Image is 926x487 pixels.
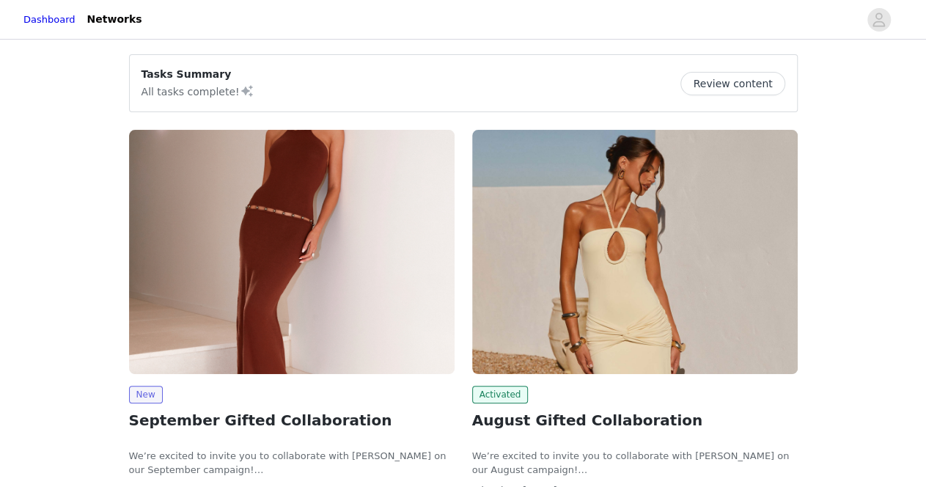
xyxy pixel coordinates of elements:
[129,409,455,431] h2: September Gifted Collaboration
[129,130,455,374] img: Peppermayo AUS
[472,409,798,431] h2: August Gifted Collaboration
[872,8,886,32] div: avatar
[472,449,798,477] p: We’re excited to invite you to collaborate with [PERSON_NAME] on our August campaign!
[129,449,455,477] p: We’re excited to invite you to collaborate with [PERSON_NAME] on our September campaign!
[142,82,254,100] p: All tasks complete!
[78,3,151,36] a: Networks
[472,130,798,374] img: Peppermayo AUS
[129,386,163,403] span: New
[680,72,784,95] button: Review content
[472,386,529,403] span: Activated
[23,12,76,27] a: Dashboard
[142,67,254,82] p: Tasks Summary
